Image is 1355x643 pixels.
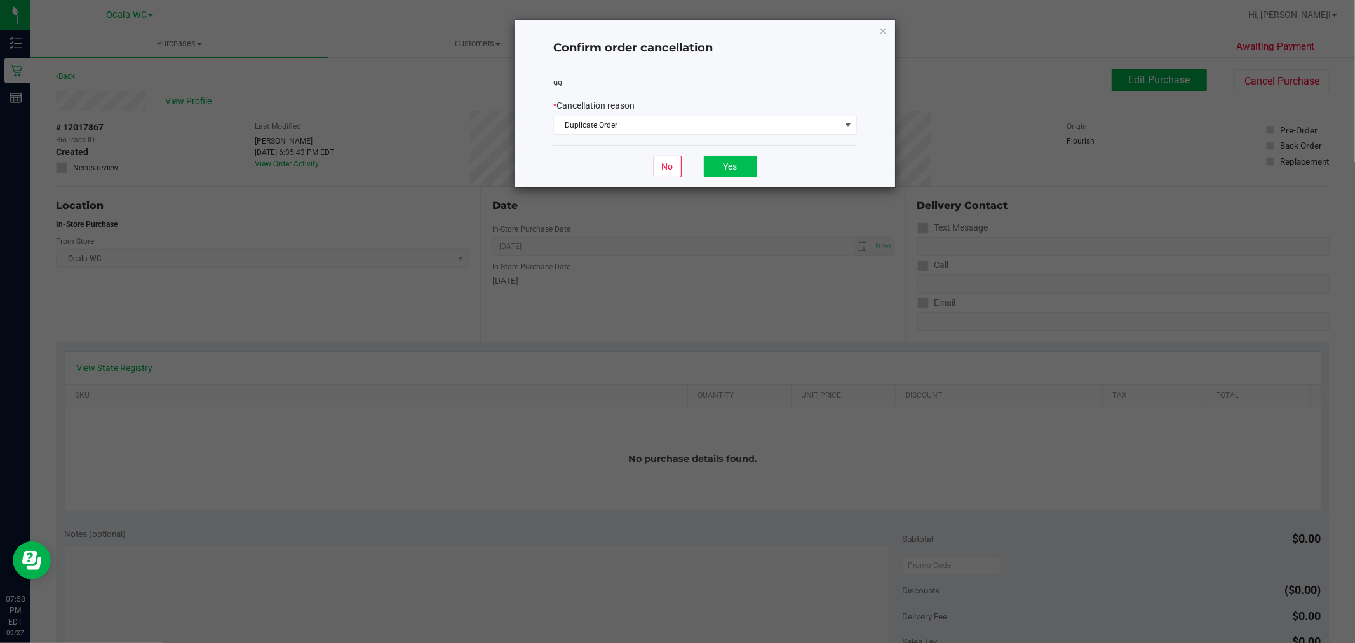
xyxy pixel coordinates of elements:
span: Duplicate Order [554,116,840,134]
button: No [654,156,682,177]
button: Yes [704,156,757,177]
span: Cancellation reason [556,100,635,111]
span: 99 [553,79,562,88]
button: Close [879,23,887,38]
iframe: Resource center [13,541,51,579]
h4: Confirm order cancellation [553,40,857,57]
